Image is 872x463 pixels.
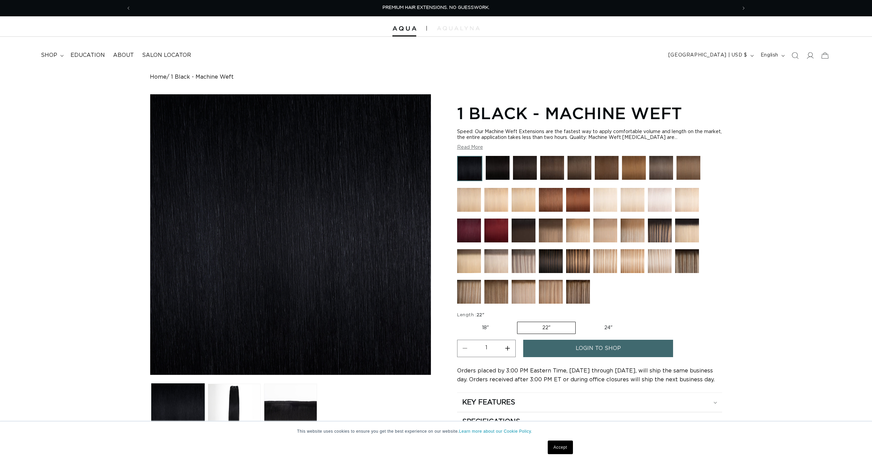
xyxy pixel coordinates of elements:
[152,384,204,436] button: Load image 1 in gallery view
[457,280,481,304] img: Victoria Root Tap - Machine Weft
[457,219,481,246] a: J99 Dark Burgundy - Machine Weft
[264,384,317,436] button: Load image 3 in gallery view
[457,249,481,276] a: 4/22 Rooted - Machine Weft
[566,188,590,212] img: 33 Copper Red - Machine Weft
[622,156,646,185] a: 6 Light Brown - Machine Weft
[37,48,66,63] summary: shop
[675,188,699,212] img: 613 Platinum - Machine Weft
[539,219,563,246] a: 4/12 Balayage - Machine Weft
[484,188,508,212] img: 22 Light Blonde - Machine Weft
[621,188,644,215] a: 60 Most Platinum - Machine Weft
[41,52,57,59] span: shop
[621,249,644,273] img: 18/22 Duo Tone - Machine Weft
[457,312,485,319] legend: Length :
[566,280,590,304] img: Como Root Tap - Machine Weft
[457,188,481,212] img: 16 Blonde - Machine Weft
[457,249,481,273] img: 4/22 Rooted - Machine Weft
[621,219,644,246] a: 6/60 Balayage - Machine Weft
[171,74,234,80] span: 1 Black - Machine Weft
[512,280,535,304] img: Tahoe Root Tap - Machine Weft
[648,219,672,246] a: Pacific Balayage - Machine Weft
[540,156,564,180] img: 2 Dark Brown - Machine Weft
[579,322,637,334] label: 24"
[484,280,508,307] a: Erie Root Tap - Machine Weft
[513,156,537,185] a: 1B Soft Black - Machine Weft
[621,249,644,276] a: 18/22 Duo Tone - Machine Weft
[539,249,563,273] img: 1B/4 Duo Tone - Machine Weft
[566,280,590,307] a: Como Root Tap - Machine Weft
[457,156,482,185] a: 1 Black - Machine Weft
[576,340,621,357] span: login to shop
[208,384,261,436] button: Load image 2 in gallery view
[539,188,563,212] img: 30 Brownish Red - Machine Weft
[457,322,514,334] label: 18"
[595,156,619,180] img: 4 Medium Brown - Machine Weft
[457,393,722,412] summary: KEY FEATURES
[788,48,803,63] summary: Search
[484,249,508,273] img: 8AB/60A Rooted - Machine Weft
[567,156,591,180] img: 4AB Medium Ash Brown - Machine Weft
[484,188,508,215] a: 22 Light Blonde - Machine Weft
[540,156,564,185] a: 2 Dark Brown - Machine Weft
[484,219,508,242] img: 66/46 Mahogany Red/Intense Red - Machine Weft
[142,52,191,59] span: Salon Locator
[621,188,644,212] img: 60 Most Platinum - Machine Weft
[668,52,747,59] span: [GEOGRAPHIC_DATA] | USD $
[109,48,138,63] a: About
[66,48,109,63] a: Education
[392,26,416,31] img: Aqua Hair Extensions
[150,74,167,80] a: Home
[649,156,673,180] img: 8AB Ash Brown - Machine Weft
[621,219,644,242] img: 6/60 Balayage - Machine Weft
[648,188,672,212] img: 62 Icy Blonde - Machine Weft
[675,249,699,276] a: Echo Root Tap - Machine Weft
[462,417,520,426] h2: SPECIFICATIONS
[761,52,778,59] span: English
[539,280,563,304] img: Arabian Root Tap - Machine Weft
[512,249,535,273] img: Arctic Rooted - Machine Weft
[477,313,484,317] span: 22"
[675,219,699,246] a: 1B/60 Rooted - Machine Weft
[539,188,563,215] a: 30 Brownish Red - Machine Weft
[648,249,672,276] a: Atlantic Duo Tone - Machine Weft
[648,219,672,242] img: Pacific Balayage - Machine Weft
[517,322,576,334] label: 22"
[486,156,510,180] img: 1N Natural Black - Machine Weft
[566,219,590,246] a: 8/24 Balayage - Machine Weft
[457,368,715,382] span: Orders placed by 3:00 PM Eastern Time, [DATE] through [DATE], will ship the same business day. Or...
[150,94,431,438] media-gallery: Gallery Viewer
[457,102,722,124] h1: 1 Black - Machine Weft
[138,48,195,63] a: Salon Locator
[548,441,573,454] a: Accept
[457,280,481,307] a: Victoria Root Tap - Machine Weft
[513,156,537,180] img: 1B Soft Black - Machine Weft
[595,156,619,185] a: 4 Medium Brown - Machine Weft
[523,340,673,357] a: login to shop
[512,219,535,246] a: 1B/4 Balayage - Machine Weft
[512,249,535,276] a: Arctic Rooted - Machine Weft
[676,156,700,180] img: 8 Golden Brown - Machine Weft
[593,219,617,246] a: 18/22 Balayage - Machine Weft
[593,188,617,215] a: 60A Most Platinum Ash - Machine Weft
[150,74,722,80] nav: breadcrumbs
[675,219,699,242] img: 1B/60 Rooted - Machine Weft
[593,219,617,242] img: 18/22 Balayage - Machine Weft
[622,156,646,180] img: 6 Light Brown - Machine Weft
[457,219,481,242] img: J99 Dark Burgundy - Machine Weft
[757,49,788,62] button: English
[736,2,751,15] button: Next announcement
[676,156,700,185] a: 8 Golden Brown - Machine Weft
[566,249,590,276] a: 4/12 Duo Tone - Machine Weft
[566,188,590,215] a: 33 Copper Red - Machine Weft
[566,249,590,273] img: 4/12 Duo Tone - Machine Weft
[121,2,136,15] button: Previous announcement
[649,156,673,185] a: 8AB Ash Brown - Machine Weft
[457,129,722,141] div: Speed: Our Machine Weft Extensions are the fastest way to apply comfortable volume and length on ...
[437,26,480,30] img: aqualyna.com
[297,428,575,434] p: This website uses cookies to ensure you get the best experience on our website.
[664,49,757,62] button: [GEOGRAPHIC_DATA] | USD $
[675,249,699,273] img: Echo Root Tap - Machine Weft
[459,429,532,434] a: Learn more about our Cookie Policy.
[457,145,483,150] button: Read More
[486,156,510,185] a: 1N Natural Black - Machine Weft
